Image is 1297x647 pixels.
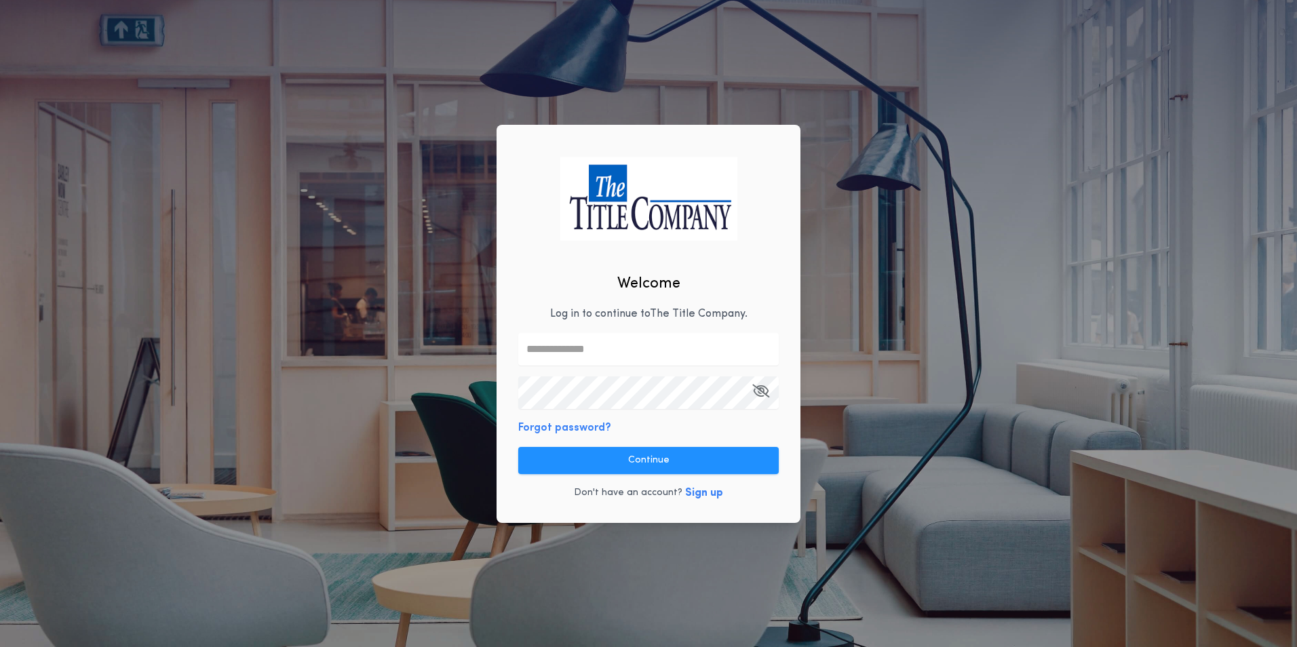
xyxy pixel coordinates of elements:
[685,485,723,501] button: Sign up
[574,486,682,500] p: Don't have an account?
[550,306,748,322] p: Log in to continue to The Title Company .
[518,420,611,436] button: Forgot password?
[617,273,680,295] h2: Welcome
[560,157,737,240] img: logo
[518,447,779,474] button: Continue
